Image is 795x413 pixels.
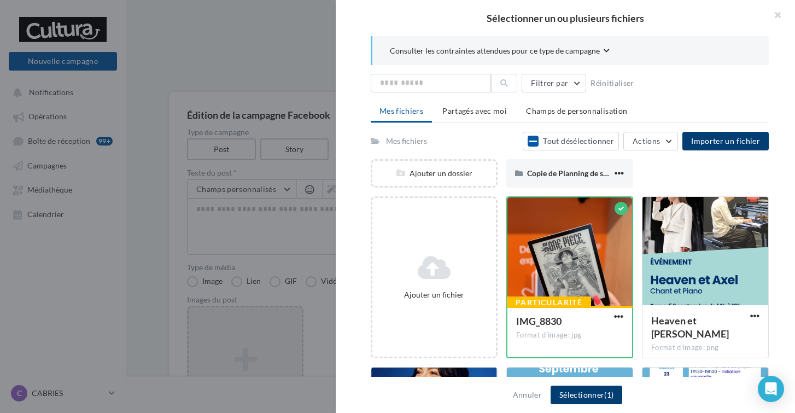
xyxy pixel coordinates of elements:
[372,168,496,179] div: Ajouter un dossier
[353,13,778,23] h2: Sélectionner un ou plusieurs fichiers
[604,390,613,399] span: (1)
[508,388,546,402] button: Annuler
[516,315,562,327] span: IMG_8830
[390,45,600,56] span: Consulter les contraintes attendues pour ce type de campagne
[691,136,760,146] span: Importer un fichier
[633,136,660,146] span: Actions
[526,106,627,115] span: Champs de personnalisation
[651,315,729,340] span: Heaven et Axel
[551,386,622,404] button: Sélectionner(1)
[651,343,759,353] div: Format d'image: png
[586,77,639,90] button: Réinitialiser
[516,330,623,340] div: Format d'image: jpg
[386,136,427,147] div: Mes fichiers
[379,106,423,115] span: Mes fichiers
[623,132,678,150] button: Actions
[442,106,507,115] span: Partagés avec moi
[507,296,591,309] div: Particularité
[522,74,586,92] button: Filtrer par
[758,376,784,402] div: Open Intercom Messenger
[390,45,610,59] button: Consulter les contraintes attendues pour ce type de campagne
[377,289,492,300] div: Ajouter un fichier
[527,168,636,178] span: Copie de Planning de septembre
[523,132,619,150] button: Tout désélectionner
[682,132,769,150] button: Importer un fichier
